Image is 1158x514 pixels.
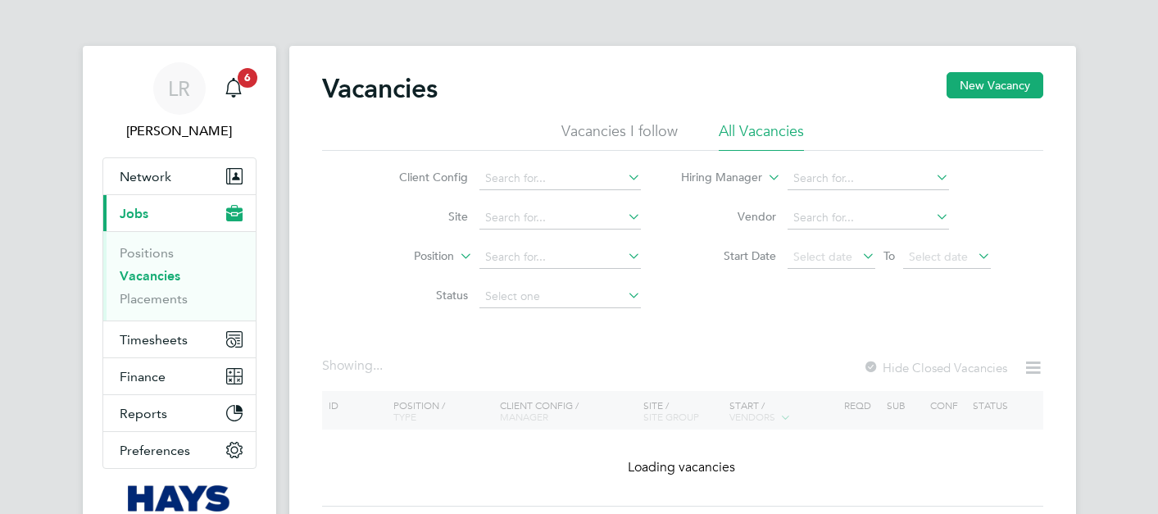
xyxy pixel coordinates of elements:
[168,78,190,99] span: LR
[103,432,256,468] button: Preferences
[668,170,762,186] label: Hiring Manager
[719,121,804,151] li: All Vacancies
[793,249,852,264] span: Select date
[322,72,438,105] h2: Vacancies
[120,169,171,184] span: Network
[788,167,949,190] input: Search for...
[682,209,776,224] label: Vendor
[103,195,256,231] button: Jobs
[682,248,776,263] label: Start Date
[479,285,641,308] input: Select one
[479,246,641,269] input: Search for...
[374,209,468,224] label: Site
[479,167,641,190] input: Search for...
[120,369,166,384] span: Finance
[120,206,148,221] span: Jobs
[374,170,468,184] label: Client Config
[479,207,641,230] input: Search for...
[120,268,180,284] a: Vacancies
[120,245,174,261] a: Positions
[374,288,468,302] label: Status
[103,158,256,194] button: Network
[322,357,386,375] div: Showing
[561,121,678,151] li: Vacancies I follow
[103,395,256,431] button: Reports
[373,357,383,374] span: ...
[863,360,1007,375] label: Hide Closed Vacancies
[120,443,190,458] span: Preferences
[788,207,949,230] input: Search for...
[360,248,454,265] label: Position
[120,291,188,307] a: Placements
[103,231,256,321] div: Jobs
[238,68,257,88] span: 6
[102,62,257,141] a: LR[PERSON_NAME]
[909,249,968,264] span: Select date
[120,406,167,421] span: Reports
[102,121,257,141] span: Lewis Railton
[103,321,256,357] button: Timesheets
[103,358,256,394] button: Finance
[947,72,1043,98] button: New Vacancy
[217,62,250,115] a: 6
[879,245,900,266] span: To
[128,485,230,512] img: hays-logo-retina.png
[102,485,257,512] a: Go to home page
[120,332,188,348] span: Timesheets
